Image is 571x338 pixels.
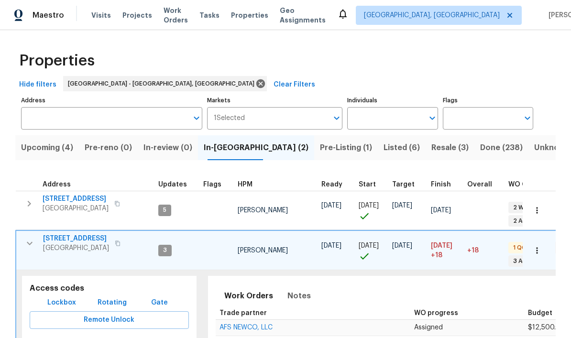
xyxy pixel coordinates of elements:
[321,202,341,209] span: [DATE]
[287,289,311,303] span: Notes
[220,325,273,330] a: AFS NEWCO, LLC
[330,111,343,125] button: Open
[43,181,71,188] span: Address
[359,181,384,188] div: Actual renovation start date
[68,79,258,88] span: [GEOGRAPHIC_DATA] - [GEOGRAPHIC_DATA], [GEOGRAPHIC_DATA]
[509,217,551,225] span: 2 Accepted
[431,181,451,188] span: Finish
[463,230,505,270] td: 18 day(s) past target finish date
[509,204,532,212] span: 2 WIP
[43,243,109,253] span: [GEOGRAPHIC_DATA]
[528,324,565,331] span: $12,500.00
[98,297,127,309] span: Rotating
[414,310,458,316] span: WO progress
[431,242,452,249] span: [DATE]
[280,6,326,25] span: Geo Assignments
[238,247,288,254] span: [PERSON_NAME]
[414,323,520,333] p: Assigned
[528,310,552,316] span: Budget
[431,181,460,188] div: Projected renovation finish date
[426,111,439,125] button: Open
[231,11,268,20] span: Properties
[144,294,175,312] button: Gate
[43,194,109,204] span: [STREET_ADDRESS]
[467,181,501,188] div: Days past target finish date
[270,76,319,94] button: Clear Filters
[274,79,315,91] span: Clear Filters
[224,289,273,303] span: Work Orders
[427,230,463,270] td: Scheduled to finish 18 day(s) late
[33,11,64,20] span: Maestro
[159,206,170,214] span: 5
[392,202,412,209] span: [DATE]
[321,181,351,188] div: Earliest renovation start date (first business day after COE or Checkout)
[431,251,442,260] span: +18
[37,314,181,326] span: Remote Unlock
[164,6,188,25] span: Work Orders
[443,98,533,103] label: Flags
[214,114,245,122] span: 1 Selected
[359,242,379,249] span: [DATE]
[21,141,73,154] span: Upcoming (4)
[44,294,80,312] button: Lockbox
[384,141,420,154] span: Listed (6)
[508,181,561,188] span: WO Completion
[321,242,341,249] span: [DATE]
[521,111,534,125] button: Open
[467,247,479,254] span: +18
[30,311,189,329] button: Remote Unlock
[321,181,342,188] span: Ready
[238,181,253,188] span: HPM
[204,141,308,154] span: In-[GEOGRAPHIC_DATA] (2)
[207,98,343,103] label: Markets
[392,242,412,249] span: [DATE]
[392,181,423,188] div: Target renovation project end date
[21,98,202,103] label: Address
[355,230,388,270] td: Project started on time
[43,234,109,243] span: [STREET_ADDRESS]
[347,98,438,103] label: Individuals
[359,181,376,188] span: Start
[30,283,189,294] h5: Access codes
[19,79,56,91] span: Hide filters
[199,12,220,19] span: Tasks
[320,141,372,154] span: Pre-Listing (1)
[392,181,415,188] span: Target
[509,257,551,265] span: 3 Accepted
[480,141,523,154] span: Done (238)
[509,244,530,252] span: 1 QC
[220,310,267,316] span: Trade partner
[148,297,171,309] span: Gate
[63,76,267,91] div: [GEOGRAPHIC_DATA] - [GEOGRAPHIC_DATA], [GEOGRAPHIC_DATA]
[238,207,288,214] span: [PERSON_NAME]
[15,76,60,94] button: Hide filters
[203,181,221,188] span: Flags
[220,324,273,331] span: AFS NEWCO, LLC
[143,141,192,154] span: In-review (0)
[359,202,379,209] span: [DATE]
[364,11,500,20] span: [GEOGRAPHIC_DATA], [GEOGRAPHIC_DATA]
[85,141,132,154] span: Pre-reno (0)
[159,246,171,254] span: 3
[190,111,203,125] button: Open
[158,181,187,188] span: Updates
[122,11,152,20] span: Projects
[19,56,95,65] span: Properties
[467,181,492,188] span: Overall
[355,191,388,230] td: Project started on time
[43,204,109,213] span: [GEOGRAPHIC_DATA]
[431,207,451,214] span: [DATE]
[91,11,111,20] span: Visits
[431,141,469,154] span: Resale (3)
[47,297,76,309] span: Lockbox
[94,294,131,312] button: Rotating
